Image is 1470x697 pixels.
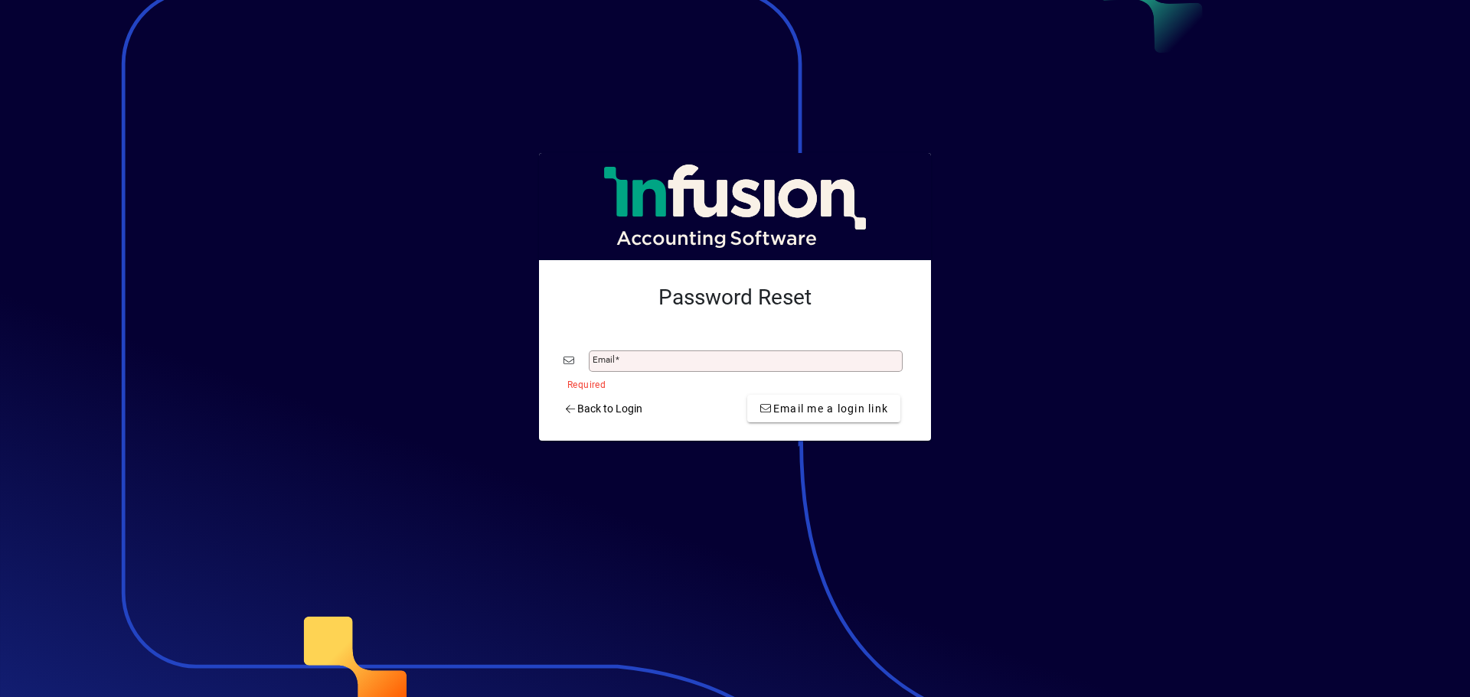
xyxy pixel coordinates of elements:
span: Email me a login link [759,401,888,417]
button: Email me a login link [747,395,900,422]
span: Back to Login [563,401,642,417]
mat-label: Email [593,354,615,365]
h2: Password Reset [563,285,906,311]
mat-error: Required [567,376,894,392]
a: Back to Login [557,395,648,422]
